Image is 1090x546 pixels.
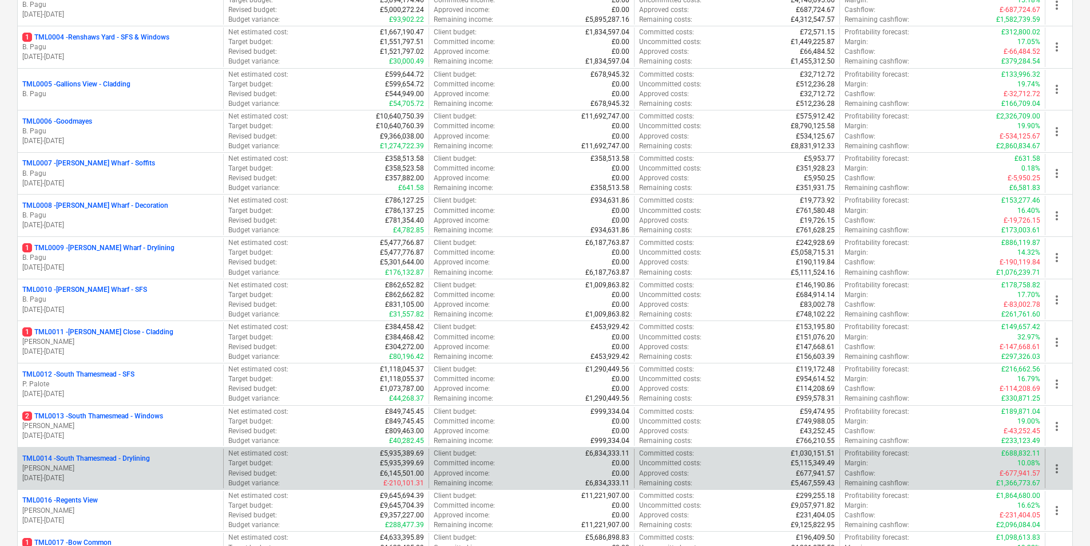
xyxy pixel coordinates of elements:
p: £5,477,776.87 [380,248,424,258]
p: £0.00 [612,173,629,183]
p: TML0016 - Regents View [22,496,98,505]
p: £862,652.82 [385,280,424,290]
p: Profitability forecast : [845,196,909,205]
p: TML0012 - South Thamesmead - SFS [22,370,134,379]
p: £-534,125.67 [1000,132,1040,141]
p: £761,580.48 [796,206,835,216]
p: 16.40% [1017,206,1040,216]
p: £678,945.32 [590,99,629,109]
p: [DATE] - [DATE] [22,10,219,19]
p: £1,449,225.87 [791,37,835,47]
p: £786,127.25 [385,196,424,205]
p: Cashflow : [845,173,875,183]
span: more_vert [1050,40,1064,54]
p: £631.58 [1014,154,1040,164]
p: [DATE] - [DATE] [22,52,219,62]
p: £1,582,739.59 [996,15,1040,25]
p: £379,284.54 [1001,57,1040,66]
p: Committed income : [434,206,495,216]
p: Remaining costs : [639,57,692,66]
p: £11,692,747.00 [581,141,629,151]
p: £190,119.84 [796,258,835,267]
p: £357,882.00 [385,173,424,183]
p: £5,000,272.24 [380,5,424,15]
p: Remaining income : [434,225,493,235]
p: Target budget : [228,164,273,173]
p: £1,834,597.04 [585,27,629,37]
p: £5,950.25 [804,173,835,183]
span: 2 [22,412,32,421]
p: £0.00 [612,37,629,47]
p: £30,000.49 [389,57,424,66]
p: Cashflow : [845,5,875,15]
p: B. Pagu [22,89,219,99]
p: £1,521,797.02 [380,47,424,57]
p: £72,571.15 [800,27,835,37]
p: Remaining income : [434,15,493,25]
p: Remaining cashflow : [845,268,909,278]
p: Net estimated cost : [228,154,288,164]
p: Approved costs : [639,216,689,225]
p: Remaining cashflow : [845,141,909,151]
p: £1,834,597.04 [585,57,629,66]
p: £0.00 [612,206,629,216]
p: Remaining income : [434,99,493,109]
p: Remaining cashflow : [845,225,909,235]
p: Committed costs : [639,238,694,248]
p: Profitability forecast : [845,238,909,248]
span: more_vert [1050,293,1064,307]
p: Target budget : [228,37,273,47]
p: Revised budget : [228,47,277,57]
span: more_vert [1050,462,1064,476]
p: Net estimated cost : [228,280,288,290]
p: Client budget : [434,112,477,121]
p: £19,773.92 [800,196,835,205]
p: £10,640,760.39 [376,121,424,131]
p: £687,724.67 [796,5,835,15]
p: Remaining costs : [639,225,692,235]
p: Client budget : [434,27,477,37]
p: £351,931.75 [796,183,835,193]
p: £351,928.23 [796,164,835,173]
div: 1TML0011 -[PERSON_NAME] Close - Cladding[PERSON_NAME][DATE]-[DATE] [22,327,219,357]
p: Remaining costs : [639,99,692,109]
p: £9,366,038.00 [380,132,424,141]
p: [DATE] - [DATE] [22,347,219,357]
p: Remaining cashflow : [845,183,909,193]
p: [PERSON_NAME] [22,464,219,473]
p: £-19,726.15 [1004,216,1040,225]
p: Client budget : [434,196,477,205]
p: £-190,119.84 [1000,258,1040,267]
p: Budget variance : [228,183,280,193]
p: £0.00 [612,216,629,225]
span: more_vert [1050,167,1064,180]
span: more_vert [1050,377,1064,391]
p: Committed costs : [639,70,694,80]
p: £599,654.72 [385,80,424,89]
p: 19.90% [1017,121,1040,131]
p: Uncommitted costs : [639,206,701,216]
p: Cashflow : [845,89,875,99]
p: Budget variance : [228,15,280,25]
p: Revised budget : [228,5,277,15]
p: £0.00 [612,164,629,173]
p: £358,523.58 [385,164,424,173]
p: Remaining costs : [639,141,692,151]
p: £146,190.86 [796,280,835,290]
p: B. Pagu [22,126,219,136]
p: Cashflow : [845,216,875,225]
p: £512,236.28 [796,99,835,109]
p: TML0006 - Goodmayes [22,117,92,126]
p: Target budget : [228,248,273,258]
p: Committed costs : [639,280,694,290]
p: Margin : [845,290,868,300]
span: more_vert [1050,335,1064,349]
p: £178,758.82 [1001,280,1040,290]
p: Uncommitted costs : [639,121,701,131]
p: Revised budget : [228,89,277,99]
p: Remaining costs : [639,15,692,25]
p: Margin : [845,248,868,258]
p: Profitability forecast : [845,154,909,164]
p: Budget variance : [228,57,280,66]
p: Uncommitted costs : [639,164,701,173]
